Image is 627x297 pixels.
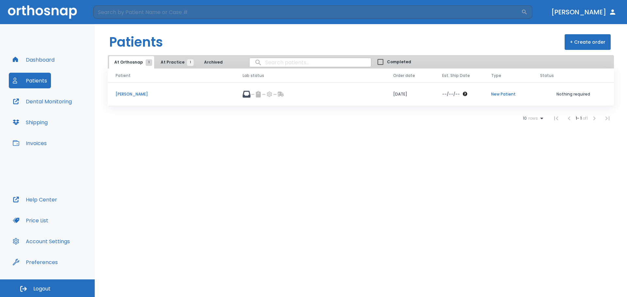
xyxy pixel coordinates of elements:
[243,73,264,79] span: Lab status
[523,116,527,121] span: 10
[491,73,501,79] span: Type
[387,59,411,65] span: Completed
[116,73,131,79] span: Patient
[249,56,371,69] input: search
[540,73,554,79] span: Status
[9,73,51,88] button: Patients
[527,116,538,121] span: rows
[9,213,52,228] button: Price List
[187,59,194,66] span: 1
[33,285,51,292] span: Logout
[8,5,77,19] img: Orthosnap
[56,259,62,265] div: Tooltip anchor
[109,32,163,52] h1: Patients
[9,52,58,67] button: Dashboard
[161,59,190,65] span: At Practice
[197,56,230,68] button: Archived
[583,115,588,121] span: of 1
[109,56,231,68] div: tabs
[9,94,76,109] button: Dental Monitoring
[146,59,152,66] span: 1
[116,91,227,97] p: [PERSON_NAME]
[576,115,583,121] span: 1 - 1
[393,73,415,79] span: Order date
[442,73,470,79] span: Est. Ship Date
[442,91,475,97] div: The date will be available after approving treatment plan
[442,91,460,97] p: --/--/--
[114,59,149,65] span: At Orthosnap
[93,6,521,19] input: Search by Patient Name or Case #
[9,135,51,151] button: Invoices
[9,114,52,130] button: Shipping
[9,233,74,249] button: Account Settings
[9,192,61,207] button: Help Center
[540,91,606,97] p: Nothing required
[565,34,611,50] button: + Create order
[549,6,619,18] button: [PERSON_NAME]
[491,91,524,97] p: New Patient
[9,254,62,270] button: Preferences
[385,82,434,106] td: [DATE]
